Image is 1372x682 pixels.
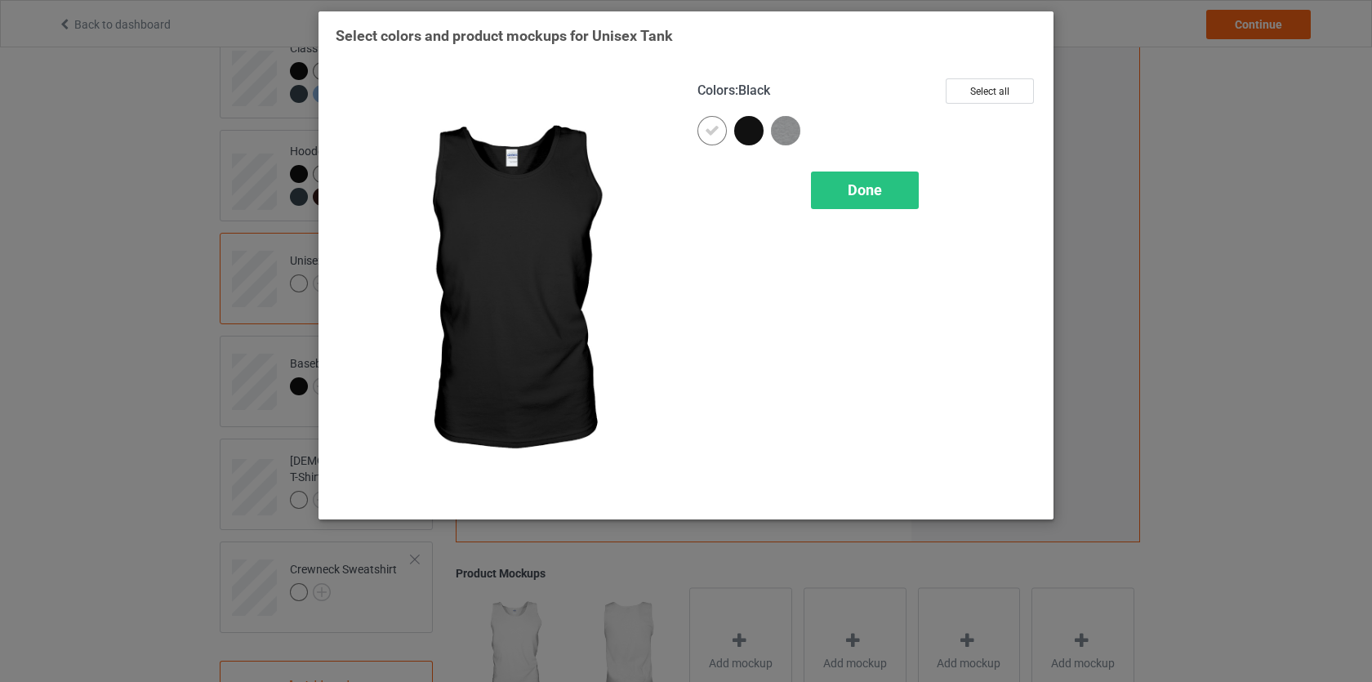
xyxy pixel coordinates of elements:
span: Done [848,181,882,198]
span: Select colors and product mockups for Unisex Tank [336,27,673,44]
span: Black [738,82,770,98]
h4: : [697,82,770,100]
img: heather_texture.png [771,116,800,145]
span: Colors [697,82,735,98]
button: Select all [946,78,1034,104]
img: regular.jpg [336,78,675,502]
